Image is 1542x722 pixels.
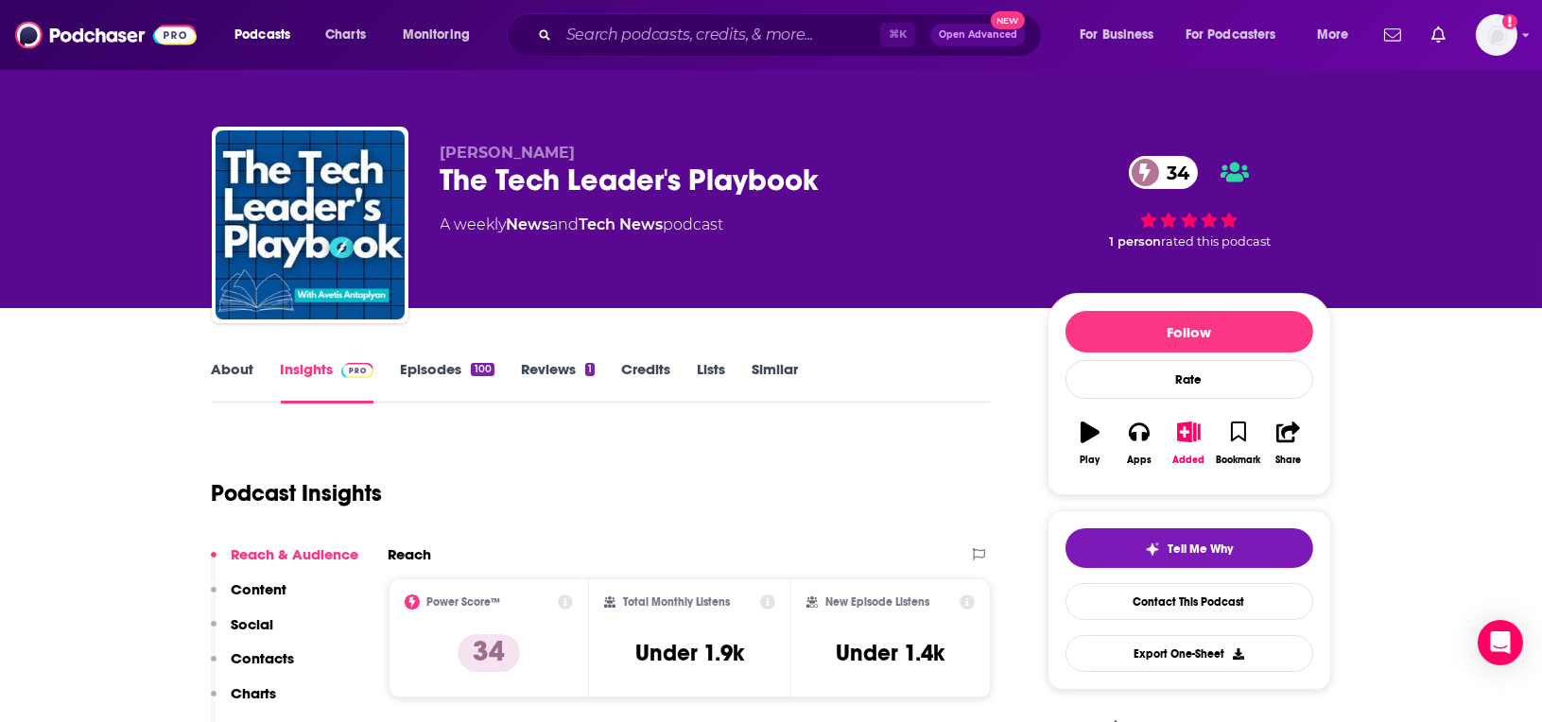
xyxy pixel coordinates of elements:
a: InsightsPodchaser Pro [281,360,374,404]
a: Show notifications dropdown [1424,19,1453,51]
p: Content [232,580,287,598]
div: Search podcasts, credits, & more... [525,13,1060,57]
a: Similar [752,360,798,404]
img: The Tech Leader's Playbook [216,130,405,319]
a: Credits [621,360,670,404]
div: 34 1 personrated this podcast [1048,144,1331,261]
a: 34 [1129,156,1199,189]
button: Charts [211,684,277,719]
h2: Total Monthly Listens [623,595,730,609]
h2: Power Score™ [427,595,501,609]
span: More [1317,22,1349,48]
h3: Under 1.9k [635,639,744,667]
img: tell me why sparkle [1145,541,1160,557]
span: Podcasts [234,22,290,48]
div: Added [1173,455,1205,466]
button: open menu [221,20,315,50]
a: Lists [697,360,725,404]
span: ⌘ K [880,23,915,47]
button: Added [1164,409,1213,477]
button: Follow [1066,311,1313,352]
a: Contact This Podcast [1066,583,1313,620]
input: Search podcasts, credits, & more... [559,20,880,50]
button: Open AdvancedNew [930,24,1026,46]
span: and [550,215,580,233]
button: open menu [1173,20,1304,50]
a: About [212,360,254,404]
span: rated this podcast [1162,234,1272,249]
a: Reviews1 [521,360,595,404]
button: open menu [1304,20,1373,50]
div: Play [1080,455,1100,466]
h2: New Episode Listens [825,595,929,609]
img: User Profile [1476,14,1517,56]
button: Export One-Sheet [1066,635,1313,672]
div: Rate [1066,360,1313,399]
span: For Business [1080,22,1154,48]
span: Tell Me Why [1168,541,1233,557]
button: Bookmark [1214,409,1263,477]
button: Show profile menu [1476,14,1517,56]
a: Episodes100 [400,360,494,404]
h3: Under 1.4k [837,639,945,667]
img: Podchaser Pro [341,363,374,378]
div: Bookmark [1216,455,1260,466]
button: Contacts [211,649,295,684]
div: 100 [471,363,494,376]
button: open menu [390,20,494,50]
button: Content [211,580,287,615]
p: Reach & Audience [232,545,359,563]
span: [PERSON_NAME] [441,144,576,162]
button: Apps [1115,409,1164,477]
p: Charts [232,684,277,702]
img: Podchaser - Follow, Share and Rate Podcasts [15,17,197,53]
span: Monitoring [403,22,470,48]
p: Contacts [232,649,295,667]
span: 34 [1148,156,1199,189]
a: Tech News [580,215,664,233]
button: Social [211,615,274,650]
p: 34 [458,634,520,672]
h1: Podcast Insights [212,479,383,507]
div: Apps [1127,455,1152,466]
div: Open Intercom Messenger [1478,620,1523,665]
button: open menu [1066,20,1178,50]
span: For Podcasters [1186,22,1276,48]
span: 1 person [1110,234,1162,249]
div: 1 [585,363,595,376]
svg: Add a profile image [1502,14,1517,29]
a: News [507,215,550,233]
button: Play [1066,409,1115,477]
span: New [991,11,1025,29]
h2: Reach [389,545,432,563]
span: Open Advanced [939,30,1017,40]
button: Reach & Audience [211,545,359,580]
div: Share [1275,455,1301,466]
button: tell me why sparkleTell Me Why [1066,528,1313,568]
span: Logged in as TeemsPR [1476,14,1517,56]
button: Share [1263,409,1312,477]
span: Charts [325,22,366,48]
div: A weekly podcast [441,214,724,236]
a: Charts [313,20,377,50]
p: Social [232,615,274,633]
a: Show notifications dropdown [1377,19,1409,51]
